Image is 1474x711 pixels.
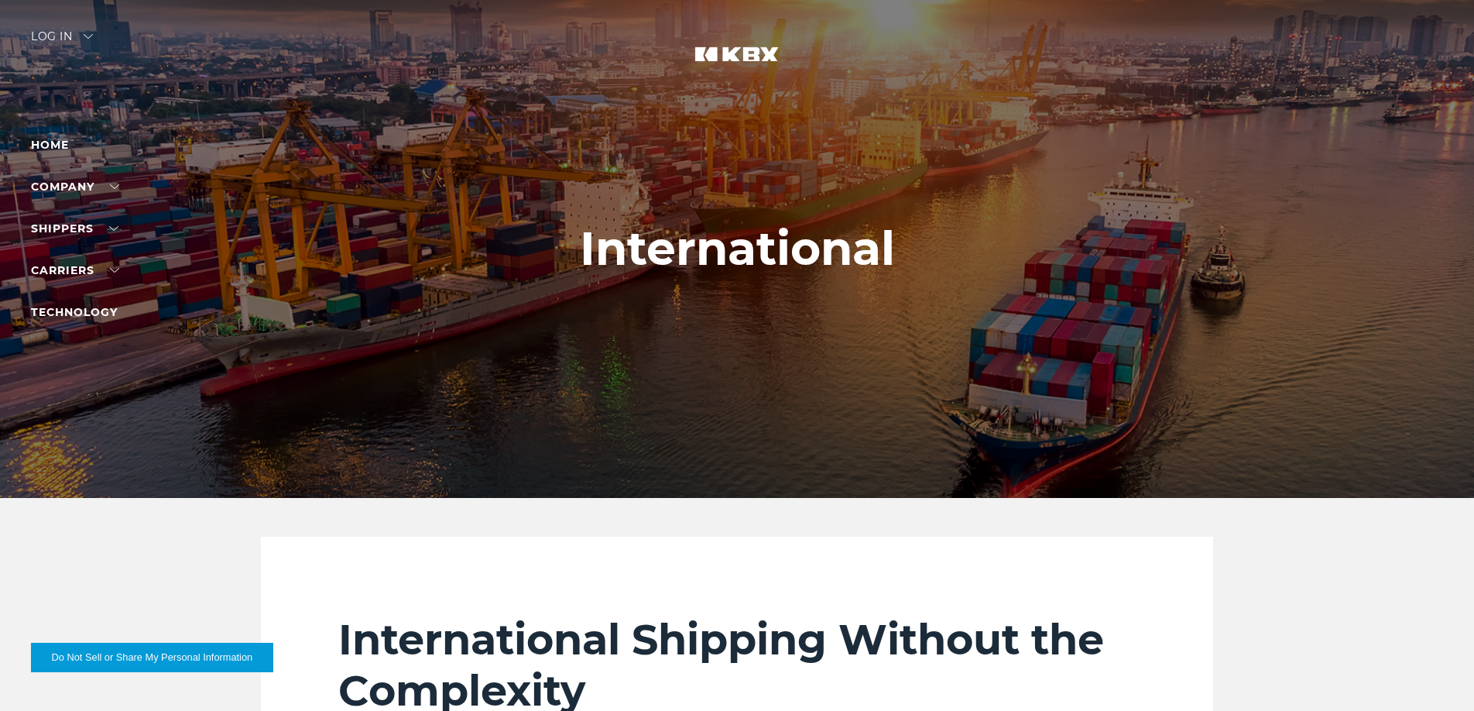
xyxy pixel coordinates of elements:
button: Do Not Sell or Share My Personal Information [31,643,273,672]
img: kbx logo [679,31,795,99]
a: Carriers [31,263,119,277]
a: Company [31,180,119,194]
a: Technology [31,305,118,319]
h1: International [580,222,895,275]
div: Log in [31,31,93,53]
a: Home [31,138,69,152]
img: arrow [84,34,93,39]
a: SHIPPERS [31,222,118,235]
